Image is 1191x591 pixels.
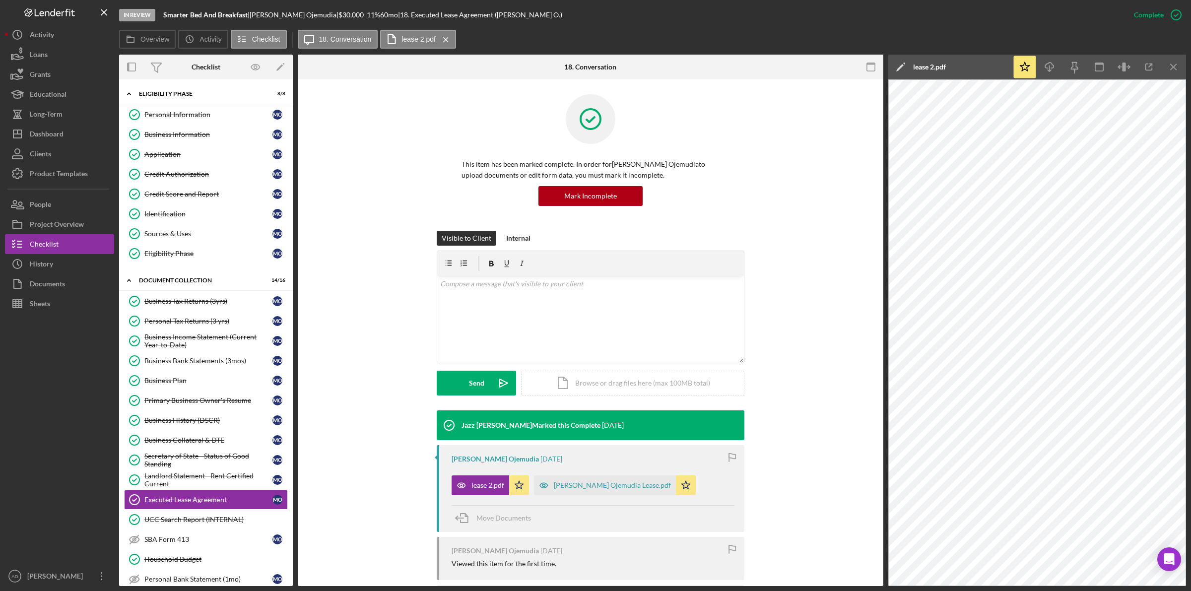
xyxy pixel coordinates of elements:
[144,250,272,258] div: Eligibility Phase
[272,574,282,584] div: M O
[5,195,114,214] button: People
[272,189,282,199] div: M O
[124,351,288,371] a: Business Bank Statements (3mos)MO
[178,30,228,49] button: Activity
[319,35,372,43] label: 18. Conversation
[462,159,720,181] p: This item has been marked complete. In order for [PERSON_NAME] Ojemudia to upload documents or ed...
[272,110,282,120] div: M O
[124,125,288,144] a: Business InformationMO
[30,124,64,146] div: Dashboard
[442,231,491,246] div: Visible to Client
[199,35,221,43] label: Activity
[124,450,288,470] a: Secretary of State - Status of Good StandingMO
[469,371,484,395] div: Send
[5,294,114,314] button: Sheets
[5,104,114,124] a: Long-Term
[25,566,89,589] div: [PERSON_NAME]
[144,516,287,524] div: UCC Search Report (INTERNAL)
[5,214,114,234] button: Project Overview
[298,30,378,49] button: 18. Conversation
[124,311,288,331] a: Personal Tax Returns (3 yrs)MO
[144,317,272,325] div: Personal Tax Returns (3 yrs)
[272,296,282,306] div: M O
[554,481,671,489] div: [PERSON_NAME] Ojemudia Lease.pdf
[124,291,288,311] a: Business Tax Returns (3yrs)MO
[144,210,272,218] div: Identification
[144,472,272,488] div: Landlord Statement - Rent Certified Current
[124,204,288,224] a: IdentificationMO
[272,534,282,544] div: M O
[144,131,272,138] div: Business Information
[5,274,114,294] a: Documents
[30,84,66,107] div: Educational
[30,65,51,87] div: Grants
[30,274,65,296] div: Documents
[564,186,617,206] div: Mark Incomplete
[5,234,114,254] button: Checklist
[913,63,946,71] div: lease 2.pdf
[452,547,539,555] div: [PERSON_NAME] Ojemudia
[30,144,51,166] div: Clients
[452,455,539,463] div: [PERSON_NAME] Ojemudia
[124,510,288,529] a: UCC Search Report (INTERNAL)
[272,130,282,139] div: M O
[124,430,288,450] a: Business Collateral & DTEMO
[144,535,272,543] div: SBA Form 413
[5,65,114,84] button: Grants
[30,254,53,276] div: History
[250,11,338,19] div: [PERSON_NAME] Ojemudia |
[124,371,288,391] a: Business PlanMO
[30,164,88,186] div: Product Templates
[30,45,48,67] div: Loans
[5,84,114,104] button: Educational
[124,490,288,510] a: Executed Lease AgreementMO
[272,316,282,326] div: M O
[5,566,114,586] button: AD[PERSON_NAME]
[139,277,261,283] div: Document Collection
[144,150,272,158] div: Application
[124,549,288,569] a: Household Budget
[124,164,288,184] a: Credit AuthorizationMO
[272,395,282,405] div: M O
[272,376,282,386] div: M O
[401,35,436,43] label: lease 2.pdf
[5,254,114,274] button: History
[30,195,51,217] div: People
[272,356,282,366] div: M O
[119,9,155,21] div: In Review
[5,25,114,45] a: Activity
[452,475,529,495] button: lease 2.pdf
[124,244,288,263] a: Eligibility PhaseMO
[30,234,59,257] div: Checklist
[144,190,272,198] div: Credit Score and Report
[144,170,272,178] div: Credit Authorization
[252,35,280,43] label: Checklist
[272,455,282,465] div: M O
[437,371,516,395] button: Send
[272,336,282,346] div: M O
[452,560,556,568] div: Viewed this item for the first time.
[144,496,272,504] div: Executed Lease Agreement
[144,555,287,563] div: Household Budget
[124,470,288,490] a: Landlord Statement - Rent Certified CurrentMO
[272,495,282,505] div: M O
[501,231,535,246] button: Internal
[144,230,272,238] div: Sources & Uses
[1134,5,1164,25] div: Complete
[540,455,562,463] time: 2025-05-09 19:32
[272,209,282,219] div: M O
[506,231,530,246] div: Internal
[144,575,272,583] div: Personal Bank Statement (1mo)
[124,184,288,204] a: Credit Score and ReportMO
[124,569,288,589] a: Personal Bank Statement (1mo)MO
[272,229,282,239] div: M O
[124,529,288,549] a: SBA Form 413MO
[144,111,272,119] div: Personal Information
[124,331,288,351] a: Business Income Statement (Current Year-to-Date)MO
[140,35,169,43] label: Overview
